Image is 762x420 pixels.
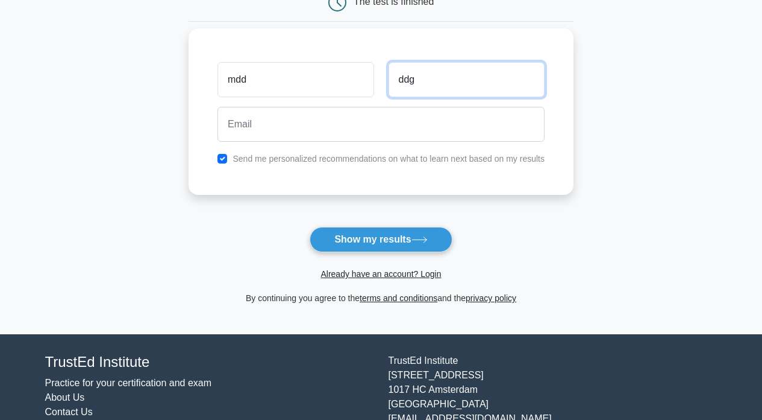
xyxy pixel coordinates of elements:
a: terms and conditions [360,293,437,303]
h4: TrustEd Institute [45,354,374,371]
input: Email [217,107,545,142]
input: Last name [389,62,545,97]
button: Show my results [310,227,452,252]
input: First name [217,62,373,97]
a: Contact Us [45,407,93,417]
a: Practice for your certification and exam [45,378,212,388]
a: privacy policy [466,293,516,303]
div: By continuing you agree to the and the [181,291,581,305]
a: Already have an account? Login [320,269,441,279]
label: Send me personalized recommendations on what to learn next based on my results [233,154,545,164]
a: About Us [45,392,85,402]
